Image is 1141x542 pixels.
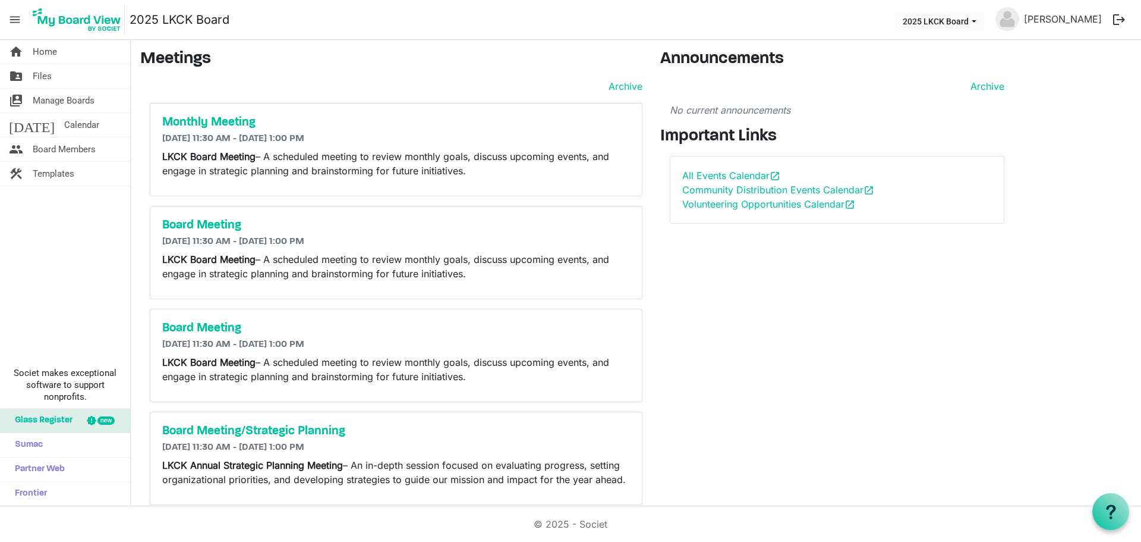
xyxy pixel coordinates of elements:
span: Templates [33,162,74,186]
a: Archive [966,79,1004,93]
a: Board Meeting [162,218,630,233]
span: Sumac [9,433,43,457]
a: © 2025 - Societ [534,518,607,530]
span: Files [33,64,52,88]
h3: Important Links [660,127,1014,147]
p: – An in-depth session focused on evaluating progress, setting organizational priorities, and deve... [162,458,630,487]
a: Board Meeting/Strategic Planning [162,424,630,438]
a: My Board View Logo [29,5,130,35]
span: folder_shared [9,64,23,88]
span: people [9,137,23,161]
span: open_in_new [770,171,780,181]
span: Calendar [64,113,99,137]
a: Monthly Meeting [162,115,630,130]
a: Archive [604,79,642,93]
strong: LKCK Board Meeting [162,356,256,368]
strong: LKCK Board Meeting [162,253,256,265]
span: open_in_new [863,185,874,196]
h6: [DATE] 11:30 AM - [DATE] 1:00 PM [162,442,630,453]
div: new [97,416,115,425]
p: – A scheduled meeting to review monthly goals, discuss upcoming events, and engage in strategic p... [162,149,630,178]
a: [PERSON_NAME] [1019,7,1107,31]
span: construction [9,162,23,186]
strong: LKCK Board Meeting [162,151,256,162]
a: Board Meeting [162,321,630,336]
span: Glass Register [9,409,73,433]
img: My Board View Logo [29,5,125,35]
h6: [DATE] 11:30 AM - [DATE] 1:00 PM [162,236,630,247]
button: 2025 LKCK Board dropdownbutton [895,12,984,29]
h3: Meetings [140,49,642,70]
a: Volunteering Opportunities Calendaropen_in_new [682,198,855,210]
h3: Announcements [660,49,1014,70]
a: Community Distribution Events Calendaropen_in_new [682,184,874,196]
span: [DATE] [9,113,55,137]
span: Manage Boards [33,89,94,112]
span: menu [4,8,26,31]
span: Board Members [33,137,96,161]
span: switch_account [9,89,23,112]
span: home [9,40,23,64]
span: Home [33,40,57,64]
strong: LKCK Annual Strategic Planning Meeting [162,459,343,471]
p: No current announcements [670,103,1004,117]
a: 2025 LKCK Board [130,8,229,32]
span: Partner Web [9,458,65,481]
h6: [DATE] 11:30 AM - [DATE] 1:00 PM [162,339,630,350]
button: logout [1107,7,1131,32]
h6: [DATE] 11:30 AM - [DATE] 1:00 PM [162,133,630,145]
p: – A scheduled meeting to review monthly goals, discuss upcoming events, and engage in strategic p... [162,252,630,281]
p: – A scheduled meeting to review monthly goals, discuss upcoming events, and engage in strategic p... [162,355,630,384]
a: All Events Calendaropen_in_new [682,170,780,181]
span: Societ makes exceptional software to support nonprofits. [5,367,125,403]
span: open_in_new [844,199,855,210]
img: no-profile-picture.svg [995,7,1019,31]
span: Frontier [9,482,47,506]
